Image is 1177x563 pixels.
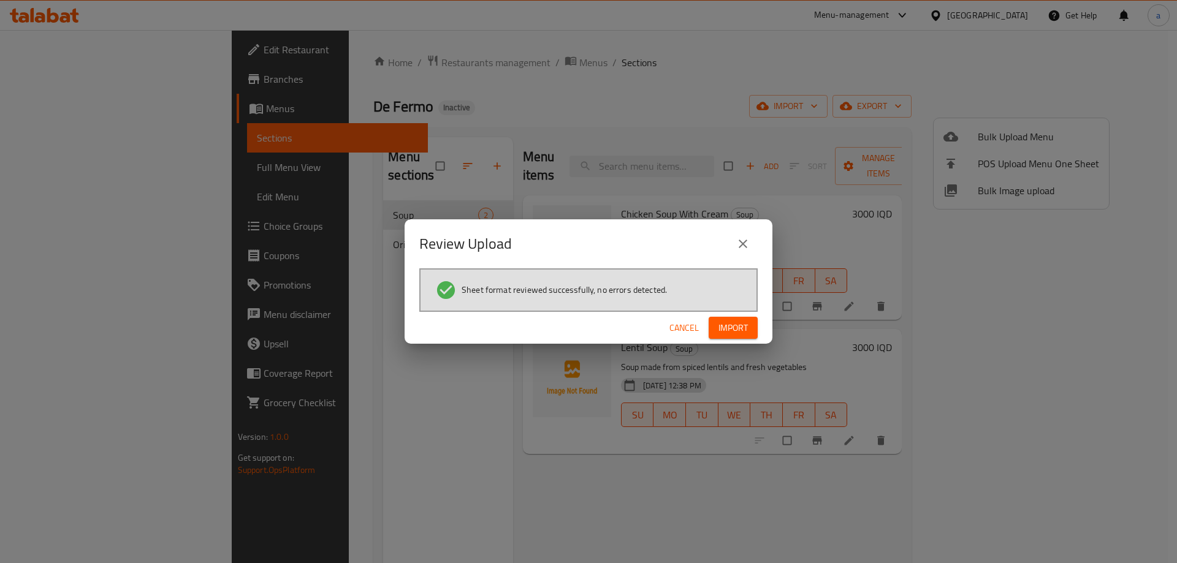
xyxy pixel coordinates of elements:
[462,284,667,296] span: Sheet format reviewed successfully, no errors detected.
[669,320,699,336] span: Cancel
[718,320,748,336] span: Import
[709,317,758,339] button: Import
[728,229,758,259] button: close
[665,317,704,339] button: Cancel
[419,234,512,254] h2: Review Upload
